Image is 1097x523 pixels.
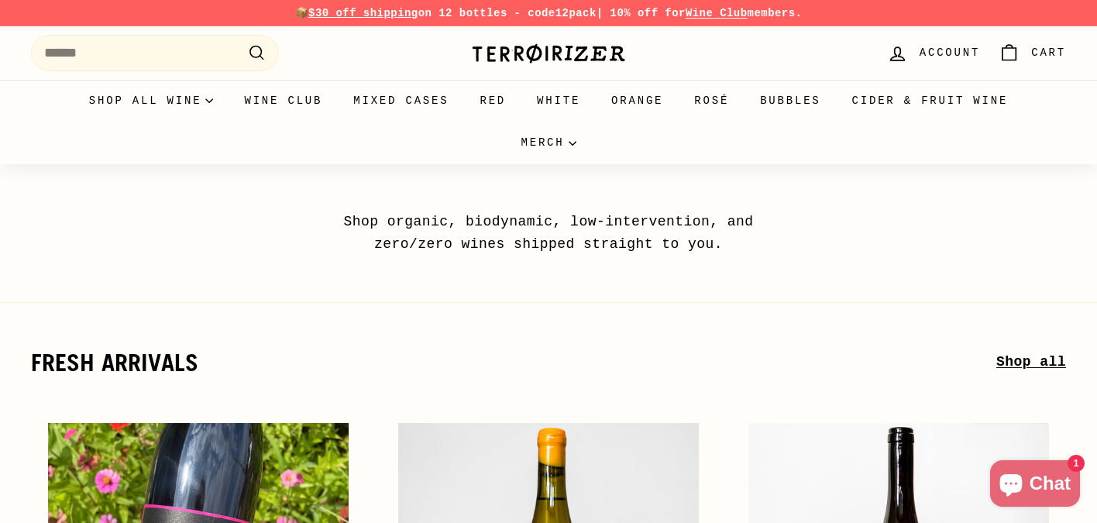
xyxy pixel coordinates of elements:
[837,80,1024,122] a: Cider & Fruit Wine
[878,30,989,76] a: Account
[308,7,418,19] span: $30 off shipping
[31,5,1066,22] p: 📦 on 12 bottles - code | 10% off for members.
[74,80,229,122] summary: Shop all wine
[996,351,1066,373] a: Shop all
[464,80,521,122] a: Red
[1031,44,1066,61] span: Cart
[308,211,789,256] p: Shop organic, biodynamic, low-intervention, and zero/zero wines shipped straight to you.
[521,80,596,122] a: White
[985,460,1085,511] inbox-online-store-chat: Shopify online store chat
[338,80,464,122] a: Mixed Cases
[555,7,597,19] strong: 12pack
[596,80,679,122] a: Orange
[679,80,745,122] a: Rosé
[920,44,980,61] span: Account
[989,30,1075,76] a: Cart
[505,122,591,163] summary: Merch
[745,80,836,122] a: Bubbles
[31,349,996,376] h2: fresh arrivals
[686,7,748,19] a: Wine Club
[229,80,338,122] a: Wine Club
